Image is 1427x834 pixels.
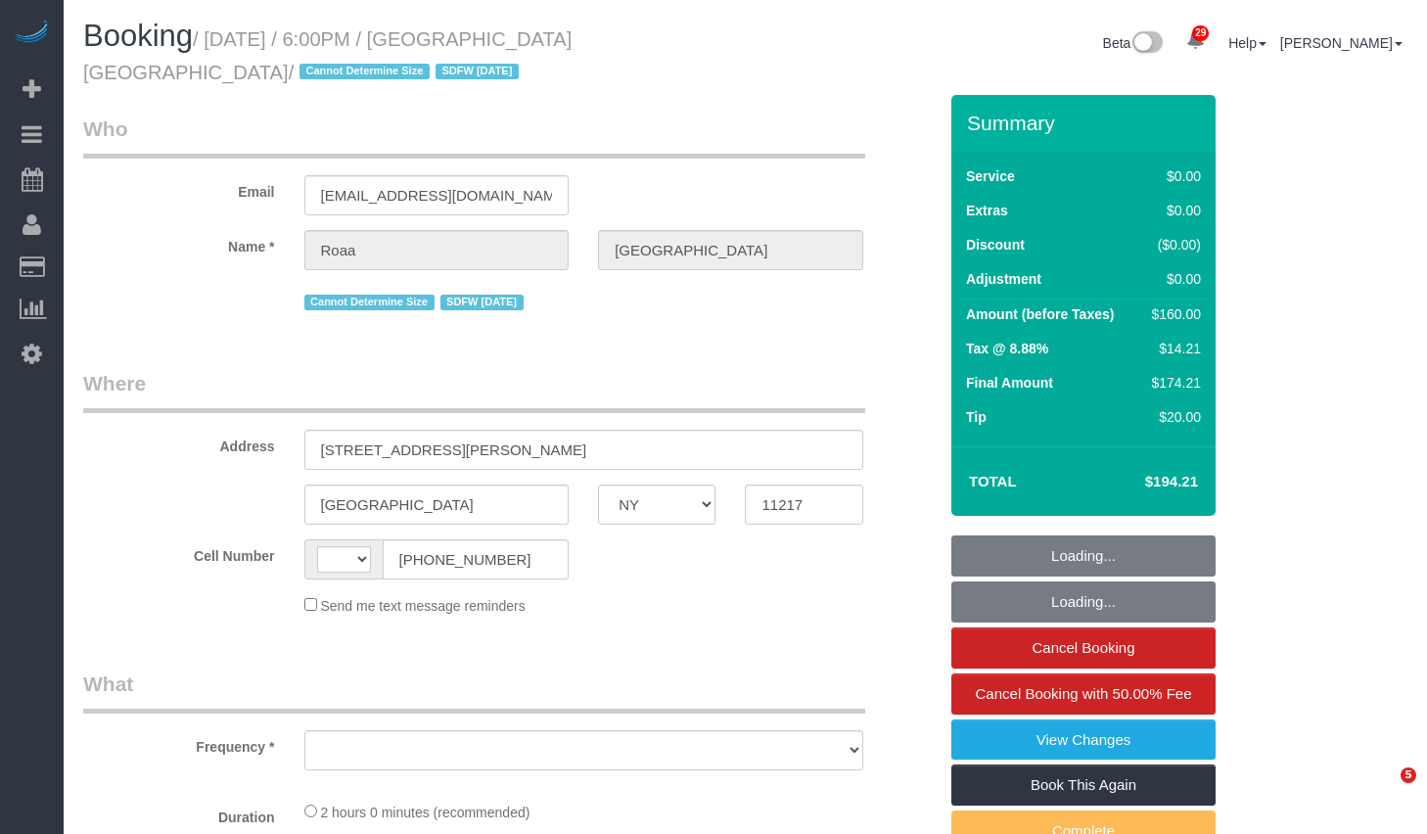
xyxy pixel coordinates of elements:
img: Automaid Logo [12,20,51,47]
div: $0.00 [1144,166,1201,186]
legend: What [83,670,865,714]
label: Address [69,430,290,456]
a: View Changes [951,719,1216,761]
input: Cell Number [383,539,570,579]
span: SDFW [DATE] [440,295,524,310]
span: 5 [1401,767,1416,783]
span: 29 [1192,25,1209,41]
img: New interface [1130,31,1163,57]
span: SDFW [DATE] [436,64,519,79]
div: $20.00 [1144,407,1201,427]
a: Book This Again [951,764,1216,806]
div: $0.00 [1144,269,1201,289]
div: $174.21 [1144,373,1201,393]
label: Tax @ 8.88% [966,339,1048,358]
h3: Summary [967,112,1206,134]
label: Adjustment [966,269,1041,289]
a: 29 [1176,20,1215,63]
strong: Total [969,473,1017,489]
span: Booking [83,19,193,53]
input: City [304,485,570,525]
a: Cancel Booking with 50.00% Fee [951,673,1216,715]
div: $0.00 [1144,201,1201,220]
legend: Who [83,115,865,159]
div: $160.00 [1144,304,1201,324]
span: Cannot Determine Size [299,64,430,79]
legend: Where [83,369,865,413]
input: Email [304,175,570,215]
label: Extras [966,201,1008,220]
label: Duration [69,801,290,827]
label: Cell Number [69,539,290,566]
label: Email [69,175,290,202]
a: Beta [1103,35,1164,51]
a: Cancel Booking [951,627,1216,669]
label: Discount [966,235,1025,255]
h4: $194.21 [1086,474,1198,490]
div: $14.21 [1144,339,1201,358]
input: First Name [304,230,570,270]
span: 2 hours 0 minutes (recommended) [320,805,529,820]
label: Name * [69,230,290,256]
span: Send me text message reminders [320,598,525,614]
span: / [289,62,525,83]
label: Final Amount [966,373,1053,393]
a: [PERSON_NAME] [1280,35,1403,51]
iframe: Intercom live chat [1360,767,1407,814]
label: Tip [966,407,987,427]
div: ($0.00) [1144,235,1201,255]
label: Amount (before Taxes) [966,304,1114,324]
input: Zip Code [745,485,862,525]
span: Cannot Determine Size [304,295,435,310]
label: Frequency * [69,730,290,757]
label: Service [966,166,1015,186]
input: Last Name [598,230,863,270]
a: Help [1228,35,1266,51]
span: Cancel Booking with 50.00% Fee [976,685,1192,702]
small: / [DATE] / 6:00PM / [GEOGRAPHIC_DATA] [GEOGRAPHIC_DATA] [83,28,572,83]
